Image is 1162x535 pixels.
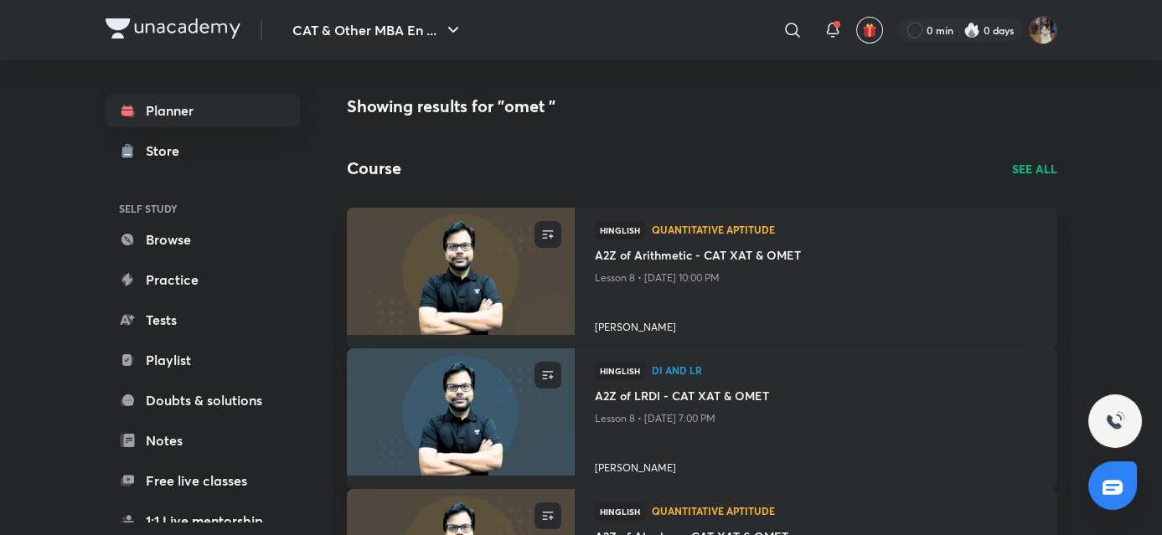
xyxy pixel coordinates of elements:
[595,502,645,521] span: Hinglish
[595,408,1037,430] p: Lesson 8 • [DATE] 7:00 PM
[106,464,300,497] a: Free live classes
[856,17,883,44] button: avatar
[595,221,645,239] span: Hinglish
[344,347,576,476] img: new-thumbnail
[106,223,300,256] a: Browse
[282,13,473,47] button: CAT & Other MBA En ...
[106,383,300,417] a: Doubts & solutions
[106,263,300,296] a: Practice
[1012,160,1057,177] a: SEE ALL
[652,224,1037,234] span: Quantitative Aptitude
[595,313,1037,335] a: [PERSON_NAME]
[106,424,300,457] a: Notes
[347,208,575,348] a: new-thumbnail
[595,387,1037,408] a: A2Z of LRDI - CAT XAT & OMET
[106,194,300,223] h6: SELF STUDY
[347,156,401,181] h2: Course
[1105,411,1125,431] img: ttu
[595,362,645,380] span: Hinglish
[862,23,877,38] img: avatar
[347,94,1057,119] h4: Showing results for "omet "
[106,94,300,127] a: Planner
[106,303,300,337] a: Tests
[652,224,1037,236] a: Quantitative Aptitude
[652,506,1037,517] a: Quantitative Aptitude
[595,267,1037,289] p: Lesson 8 • [DATE] 10:00 PM
[146,141,189,161] div: Store
[652,506,1037,516] span: Quantitative Aptitude
[963,22,980,39] img: streak
[344,206,576,336] img: new-thumbnail
[652,365,1037,377] a: DI and LR
[106,343,300,377] a: Playlist
[106,18,240,43] a: Company Logo
[347,348,575,489] a: new-thumbnail
[1029,16,1057,44] img: kanak goel
[652,365,1037,375] span: DI and LR
[595,246,1037,267] a: A2Z of Arithmetic - CAT XAT & OMET
[106,134,300,167] a: Store
[106,18,240,39] img: Company Logo
[595,454,1037,476] a: [PERSON_NAME]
